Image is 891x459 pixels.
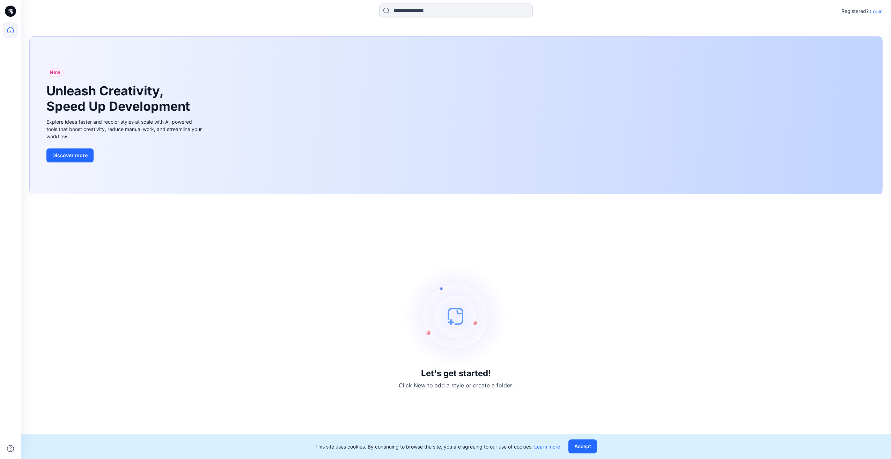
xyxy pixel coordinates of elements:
[534,444,560,450] a: Learn more
[46,118,204,140] div: Explore ideas faster and recolor styles at scale with AI-powered tools that boost creativity, red...
[46,148,204,162] a: Discover more
[421,369,491,378] h3: Let's get started!
[568,439,597,453] button: Accept
[315,443,560,450] p: This site uses cookies. By continuing to browse the site, you are agreeing to our use of cookies.
[399,381,513,389] p: Click New to add a style or create a folder.
[841,7,869,15] p: Registered?
[46,83,193,114] h1: Unleash Creativity, Speed Up Development
[46,148,94,162] button: Discover more
[870,8,883,15] p: Login
[50,68,60,76] span: New
[404,264,508,369] img: empty-state-image.svg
